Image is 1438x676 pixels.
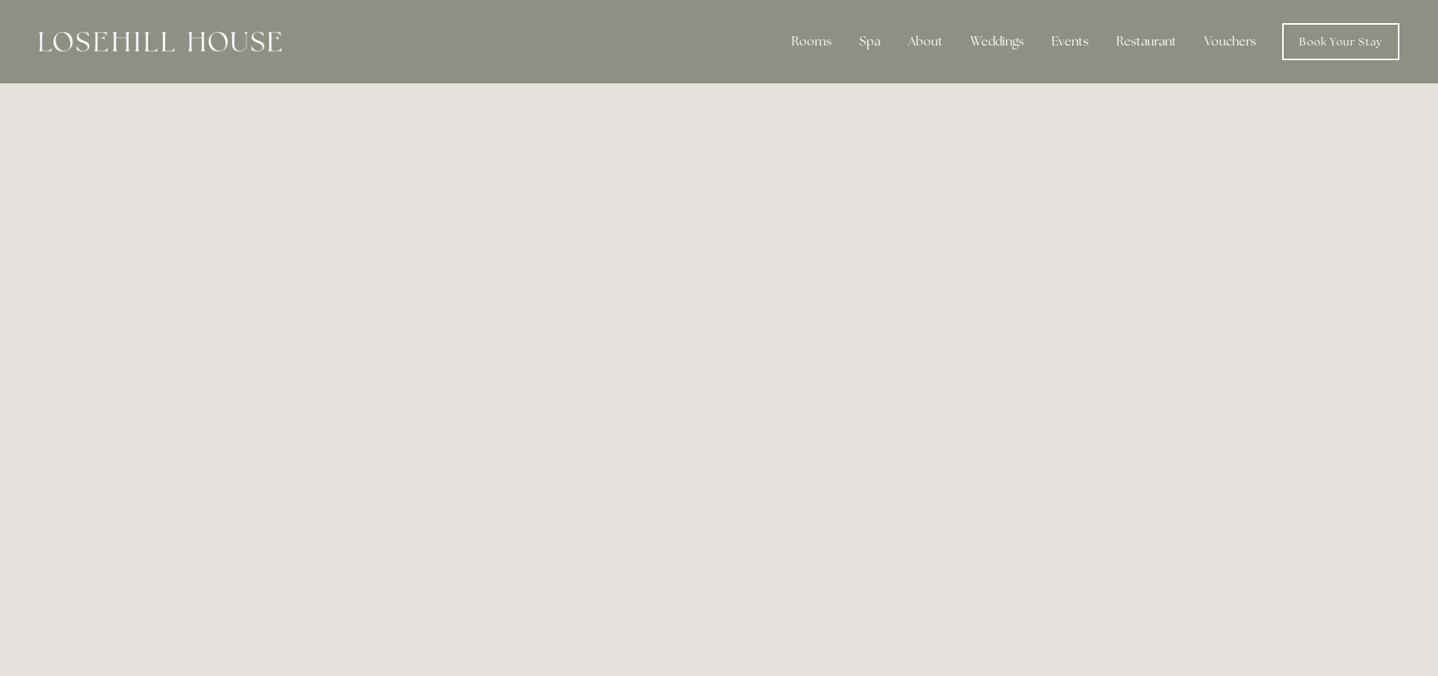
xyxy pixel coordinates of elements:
[1192,26,1268,57] a: Vouchers
[779,26,844,57] div: Rooms
[847,26,893,57] div: Spa
[1104,26,1189,57] div: Restaurant
[896,26,955,57] div: About
[1039,26,1101,57] div: Events
[1282,23,1399,60] a: Book Your Stay
[39,32,282,52] img: Losehill House
[958,26,1036,57] div: Weddings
